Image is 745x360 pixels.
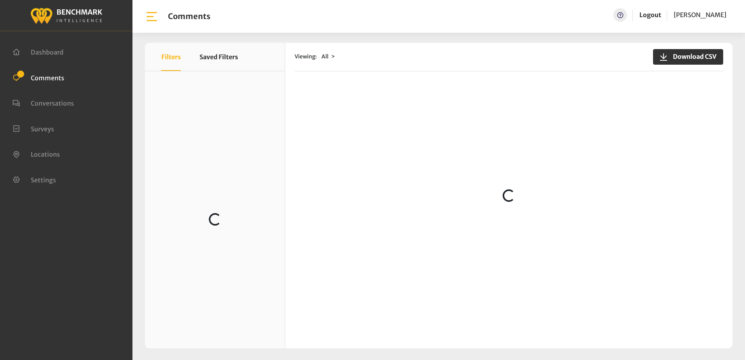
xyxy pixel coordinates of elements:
span: Surveys [31,125,54,132]
img: benchmark [30,6,102,25]
span: Viewing: [295,53,317,61]
a: Locations [12,150,60,157]
button: Saved Filters [199,43,238,71]
span: Conversations [31,99,74,107]
a: Logout [639,8,661,22]
button: Filters [161,43,181,71]
h1: Comments [168,12,210,21]
span: All [321,53,328,60]
a: Comments [12,73,64,81]
a: Surveys [12,124,54,132]
span: [PERSON_NAME] [674,11,726,19]
span: Locations [31,150,60,158]
a: [PERSON_NAME] [674,8,726,22]
a: Conversations [12,99,74,106]
span: Settings [31,176,56,184]
a: Dashboard [12,48,64,55]
span: Comments [31,74,64,81]
button: Download CSV [653,49,723,65]
span: Download CSV [668,52,717,61]
img: bar [145,10,159,23]
span: Dashboard [31,48,64,56]
a: Logout [639,11,661,19]
a: Settings [12,175,56,183]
